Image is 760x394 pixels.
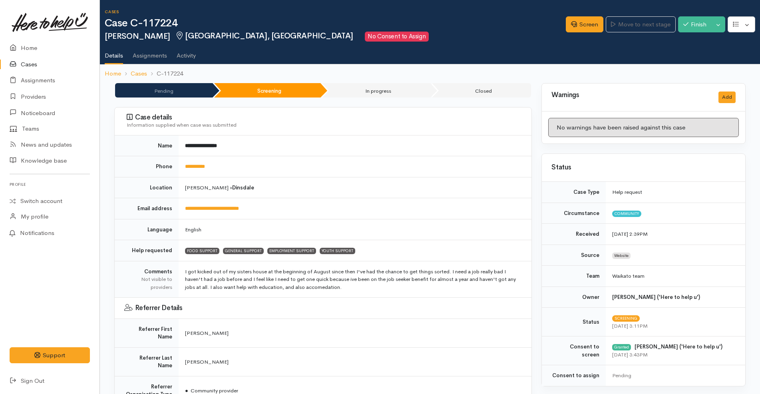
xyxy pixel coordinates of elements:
[365,32,429,42] span: No Consent to Assign
[612,344,631,350] div: Granted
[179,261,531,298] td: I got kicked out of my sisters house at the beginning of August since then I've had the chance to...
[185,358,229,365] span: [PERSON_NAME]
[124,304,522,312] h3: Referrer Details
[542,245,606,266] td: Source
[612,372,736,380] div: Pending
[612,315,640,322] span: Screening
[115,135,179,156] td: Name
[542,308,606,336] td: Status
[115,83,213,98] li: Pending
[612,211,641,217] span: Community
[612,231,648,237] time: [DATE] 2:39PM
[322,83,430,98] li: In progress
[115,347,179,376] td: Referrer Last Name
[612,273,645,279] span: Waikato team
[179,219,531,240] td: English
[542,336,606,365] td: Consent to screen
[635,343,722,350] b: [PERSON_NAME] ('Here to help u')
[678,16,712,33] button: Finish
[551,92,709,99] h3: Warnings
[10,347,90,364] button: Support
[127,113,522,121] h3: Case details
[214,83,320,98] li: Screening
[105,10,566,14] h6: Cases
[542,266,606,287] td: Team
[551,164,736,171] h3: Status
[115,318,179,347] td: Referrer First Name
[612,322,736,330] div: [DATE] 3:11PM
[177,42,196,64] a: Activity
[612,351,736,359] div: [DATE] 3:43PM
[185,248,219,254] span: FOOD SUPPORT
[267,248,316,254] span: EMPLOYMENT SUPPORT
[320,248,355,254] span: YOUTH SUPPORT
[127,121,522,129] div: Information supplied when case was submitted
[175,31,353,41] span: [GEOGRAPHIC_DATA], [GEOGRAPHIC_DATA]
[542,182,606,203] td: Case Type
[548,118,739,137] div: No warnings have been raised against this case
[185,330,229,336] span: [PERSON_NAME]
[612,294,700,300] b: [PERSON_NAME] ('Here to help u')
[115,240,179,261] td: Help requested
[115,219,179,240] td: Language
[566,16,603,33] a: Screen
[133,42,167,64] a: Assignments
[542,365,606,386] td: Consent to assign
[131,69,147,78] a: Cases
[105,18,566,29] h1: Case C-117224
[185,387,188,394] span: ●
[542,224,606,245] td: Received
[542,203,606,224] td: Circumstance
[542,287,606,308] td: Owner
[115,198,179,219] td: Email address
[718,92,736,103] button: Add
[232,184,254,191] b: Dinsdale
[115,177,179,198] td: Location
[115,261,179,298] td: Comments
[185,387,238,394] span: Community provider
[606,16,675,33] a: Move to next stage
[606,182,745,203] td: Help request
[185,184,254,191] span: [PERSON_NAME] »
[105,32,566,42] h2: [PERSON_NAME]
[223,248,264,254] span: GENERAL SUPPORT
[612,253,631,259] span: Website
[10,179,90,190] h6: Profile
[115,156,179,177] td: Phone
[147,69,183,78] li: C-117224
[105,69,121,78] a: Home
[124,275,172,291] div: Not visible to providers
[432,83,531,98] li: Closed
[100,64,760,83] nav: breadcrumb
[105,42,123,65] a: Details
